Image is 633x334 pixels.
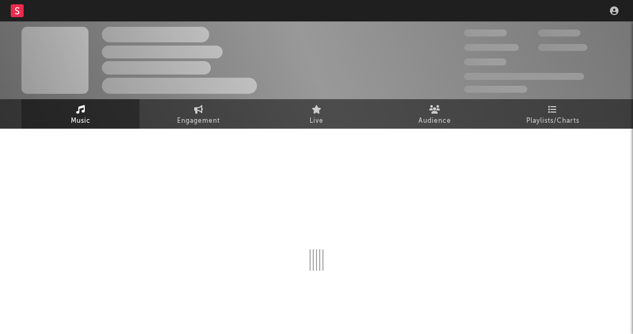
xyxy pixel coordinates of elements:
[464,73,584,80] span: 50,000,000 Monthly Listeners
[464,44,519,51] span: 50,000,000
[494,99,612,129] a: Playlists/Charts
[310,115,323,128] span: Live
[526,115,579,128] span: Playlists/Charts
[376,99,494,129] a: Audience
[538,44,587,51] span: 1,000,000
[177,115,220,128] span: Engagement
[464,58,506,65] span: 100,000
[538,29,580,36] span: 100,000
[418,115,451,128] span: Audience
[257,99,376,129] a: Live
[21,99,139,129] a: Music
[464,86,527,93] span: Jump Score: 85.0
[464,29,507,36] span: 300,000
[139,99,257,129] a: Engagement
[71,115,91,128] span: Music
